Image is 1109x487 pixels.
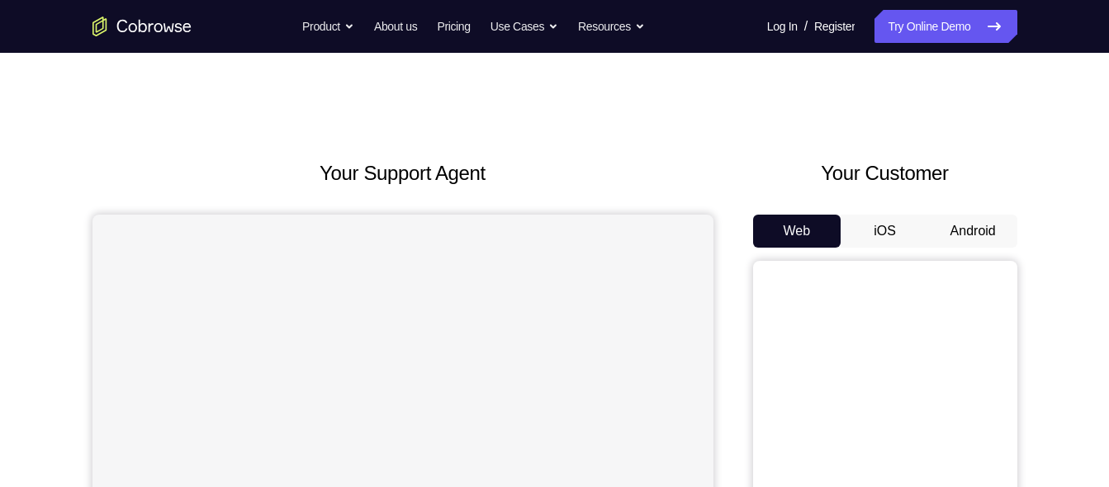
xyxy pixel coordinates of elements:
[753,215,841,248] button: Web
[437,10,470,43] a: Pricing
[929,215,1017,248] button: Android
[874,10,1017,43] a: Try Online Demo
[302,10,354,43] button: Product
[374,10,417,43] a: About us
[578,10,645,43] button: Resources
[92,158,713,188] h2: Your Support Agent
[804,17,808,36] span: /
[491,10,558,43] button: Use Cases
[767,10,798,43] a: Log In
[753,158,1017,188] h2: Your Customer
[92,17,192,36] a: Go to the home page
[841,215,929,248] button: iOS
[814,10,855,43] a: Register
